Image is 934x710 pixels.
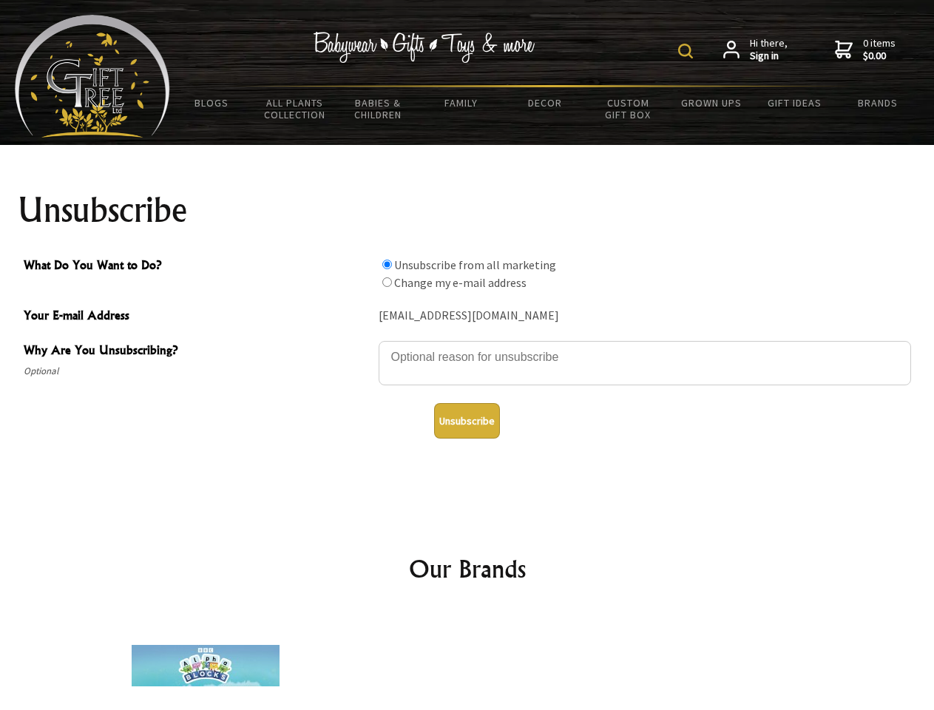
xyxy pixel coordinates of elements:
[586,87,670,130] a: Custom Gift Box
[750,37,788,63] span: Hi there,
[835,37,896,63] a: 0 items$0.00
[314,32,535,63] img: Babywear - Gifts - Toys & more
[382,260,392,269] input: What Do You Want to Do?
[753,87,836,118] a: Gift Ideas
[394,257,556,272] label: Unsubscribe from all marketing
[24,341,371,362] span: Why Are You Unsubscribing?
[750,50,788,63] strong: Sign in
[434,403,500,439] button: Unsubscribe
[254,87,337,130] a: All Plants Collection
[723,37,788,63] a: Hi there,Sign in
[420,87,504,118] a: Family
[379,305,911,328] div: [EMAIL_ADDRESS][DOMAIN_NAME]
[394,275,527,290] label: Change my e-mail address
[379,341,911,385] textarea: Why Are You Unsubscribing?
[15,15,170,138] img: Babyware - Gifts - Toys and more...
[863,50,896,63] strong: $0.00
[30,551,905,586] h2: Our Brands
[24,306,371,328] span: Your E-mail Address
[170,87,254,118] a: BLOGS
[18,192,917,228] h1: Unsubscribe
[382,277,392,287] input: What Do You Want to Do?
[503,87,586,118] a: Decor
[336,87,420,130] a: Babies & Children
[678,44,693,58] img: product search
[24,362,371,380] span: Optional
[863,36,896,63] span: 0 items
[24,256,371,277] span: What Do You Want to Do?
[669,87,753,118] a: Grown Ups
[836,87,920,118] a: Brands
